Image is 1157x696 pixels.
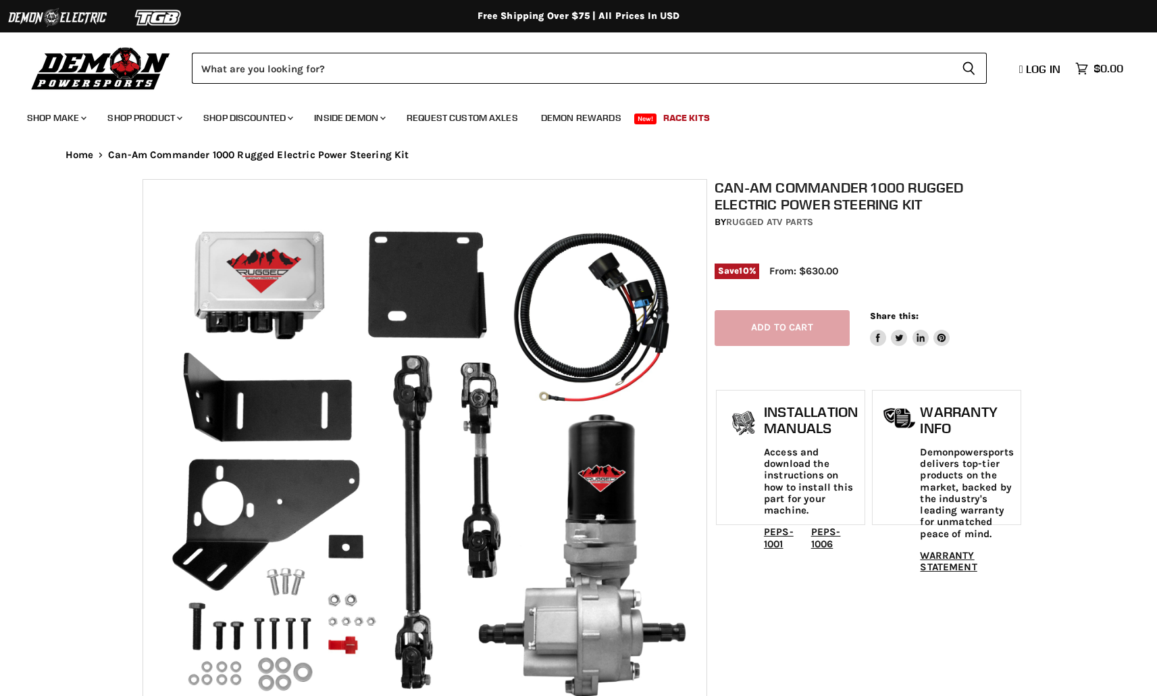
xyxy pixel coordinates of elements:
[764,526,794,549] a: PEPS-1001
[192,53,987,84] form: Product
[739,266,748,276] span: 10
[715,179,1023,213] h1: Can-Am Commander 1000 Rugged Electric Power Steering Kit
[920,549,977,573] a: WARRANTY STATEMENT
[66,149,94,161] a: Home
[883,407,917,428] img: warranty-icon.png
[192,53,951,84] input: Search
[531,104,632,132] a: Demon Rewards
[396,104,528,132] a: Request Custom Axles
[951,53,987,84] button: Search
[870,311,919,321] span: Share this:
[726,216,813,228] a: Rugged ATV Parts
[1094,62,1123,75] span: $0.00
[38,149,1119,161] nav: Breadcrumbs
[17,99,1120,132] ul: Main menu
[108,5,209,30] img: TGB Logo 2
[653,104,720,132] a: Race Kits
[715,215,1023,230] div: by
[97,104,190,132] a: Shop Product
[811,526,841,549] a: PEPS-1006
[920,404,1013,436] h1: Warranty Info
[764,404,858,436] h1: Installation Manuals
[715,264,759,278] span: Save %
[27,44,175,92] img: Demon Powersports
[764,447,858,517] p: Access and download the instructions on how to install this part for your machine.
[634,114,657,124] span: New!
[193,104,301,132] a: Shop Discounted
[7,5,108,30] img: Demon Electric Logo 2
[1013,63,1069,75] a: Log in
[1026,62,1060,76] span: Log in
[17,104,95,132] a: Shop Make
[870,310,950,346] aside: Share this:
[108,149,409,161] span: Can-Am Commander 1000 Rugged Electric Power Steering Kit
[727,407,761,441] img: install_manual-icon.png
[769,265,838,277] span: From: $630.00
[1069,59,1130,78] a: $0.00
[304,104,394,132] a: Inside Demon
[38,10,1119,22] div: Free Shipping Over $75 | All Prices In USD
[920,447,1013,540] p: Demonpowersports delivers top-tier products on the market, backed by the industry's leading warra...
